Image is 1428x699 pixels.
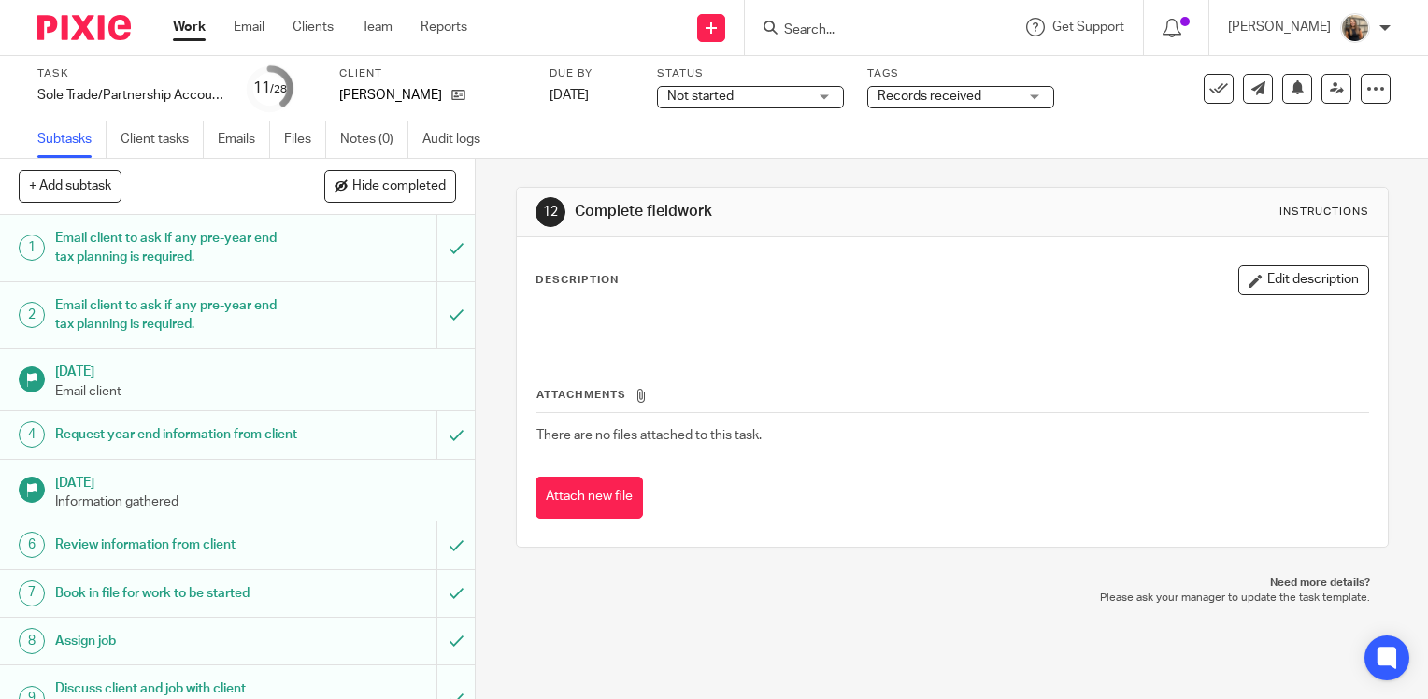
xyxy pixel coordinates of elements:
[422,121,494,158] a: Audit logs
[55,421,297,449] h1: Request year end information from client
[1340,13,1370,43] img: pic.png
[339,66,526,81] label: Client
[234,18,264,36] a: Email
[55,492,457,511] p: Information gathered
[55,579,297,607] h1: Book in file for work to be started
[55,382,457,401] p: Email client
[19,628,45,654] div: 8
[37,15,131,40] img: Pixie
[352,179,446,194] span: Hide completed
[535,197,565,227] div: 12
[421,18,467,36] a: Reports
[1279,205,1369,220] div: Instructions
[19,532,45,558] div: 6
[339,86,442,105] p: [PERSON_NAME]
[37,86,224,105] div: Sole Trade/Partnership Accounts
[55,292,297,339] h1: Email client to ask if any pre-year end tax planning is required.
[55,627,297,655] h1: Assign job
[575,202,992,221] h1: Complete fieldwork
[536,390,626,400] span: Attachments
[270,84,287,94] small: /28
[1228,18,1331,36] p: [PERSON_NAME]
[535,591,1370,606] p: Please ask your manager to update the task template.
[173,18,206,36] a: Work
[293,18,334,36] a: Clients
[878,90,981,103] span: Records received
[362,18,393,36] a: Team
[1052,21,1124,34] span: Get Support
[324,170,456,202] button: Hide completed
[550,89,589,102] span: [DATE]
[19,235,45,261] div: 1
[550,66,634,81] label: Due by
[535,273,619,288] p: Description
[284,121,326,158] a: Files
[55,224,297,272] h1: Email client to ask if any pre-year end tax planning is required.
[55,469,457,492] h1: [DATE]
[867,66,1054,81] label: Tags
[535,477,643,519] button: Attach new file
[37,121,107,158] a: Subtasks
[1238,265,1369,295] button: Edit description
[121,121,204,158] a: Client tasks
[340,121,408,158] a: Notes (0)
[253,78,287,99] div: 11
[19,580,45,606] div: 7
[218,121,270,158] a: Emails
[536,429,762,442] span: There are no files attached to this task.
[19,302,45,328] div: 2
[55,358,457,381] h1: [DATE]
[37,66,224,81] label: Task
[667,90,734,103] span: Not started
[55,531,297,559] h1: Review information from client
[535,576,1370,591] p: Need more details?
[19,421,45,448] div: 4
[782,22,950,39] input: Search
[19,170,121,202] button: + Add subtask
[657,66,844,81] label: Status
